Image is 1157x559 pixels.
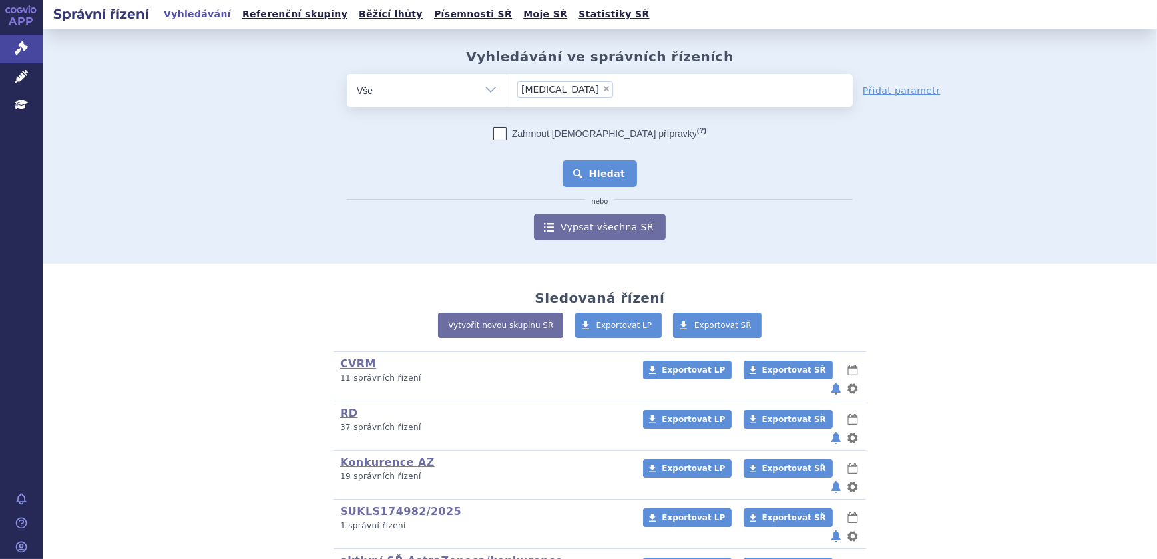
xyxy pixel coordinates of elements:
[846,362,859,378] button: lhůty
[744,410,833,429] a: Exportovat SŘ
[563,160,638,187] button: Hledat
[829,479,843,495] button: notifikace
[466,49,734,65] h2: Vyhledávání ve správních řízeních
[643,459,732,478] a: Exportovat LP
[762,365,826,375] span: Exportovat SŘ
[829,381,843,397] button: notifikace
[643,508,732,527] a: Exportovat LP
[340,520,626,532] p: 1 správní řízení
[238,5,351,23] a: Referenční skupiny
[340,471,626,482] p: 19 správních řízení
[535,290,664,306] h2: Sledovaná řízení
[846,528,859,544] button: nastavení
[340,456,435,468] a: Konkurence AZ
[846,411,859,427] button: lhůty
[575,313,662,338] a: Exportovat LP
[585,198,615,206] i: nebo
[617,81,687,97] input: [MEDICAL_DATA]
[438,313,563,338] a: Vytvořit novou skupinu SŘ
[829,430,843,446] button: notifikace
[762,513,826,522] span: Exportovat SŘ
[744,508,833,527] a: Exportovat SŘ
[662,365,725,375] span: Exportovat LP
[846,381,859,397] button: nastavení
[340,373,626,384] p: 11 správních řízení
[643,410,732,429] a: Exportovat LP
[762,415,826,424] span: Exportovat SŘ
[744,361,833,379] a: Exportovat SŘ
[697,126,706,135] abbr: (?)
[43,5,160,23] h2: Správní řízení
[662,464,725,473] span: Exportovat LP
[762,464,826,473] span: Exportovat SŘ
[519,5,571,23] a: Moje SŘ
[340,357,376,370] a: CVRM
[160,5,235,23] a: Vyhledávání
[355,5,427,23] a: Běžící lhůty
[340,422,626,433] p: 37 správních řízení
[643,361,732,379] a: Exportovat LP
[829,528,843,544] button: notifikace
[521,85,599,94] span: [MEDICAL_DATA]
[863,84,941,97] a: Přidat parametr
[694,321,752,330] span: Exportovat SŘ
[846,430,859,446] button: nastavení
[340,505,461,518] a: SUKLS174982/2025
[602,85,610,93] span: ×
[493,127,706,140] label: Zahrnout [DEMOGRAPHIC_DATA] přípravky
[846,479,859,495] button: nastavení
[534,214,666,240] a: Vypsat všechna SŘ
[575,5,653,23] a: Statistiky SŘ
[340,407,357,419] a: RD
[662,415,725,424] span: Exportovat LP
[430,5,516,23] a: Písemnosti SŘ
[673,313,762,338] a: Exportovat SŘ
[846,461,859,476] button: lhůty
[596,321,652,330] span: Exportovat LP
[846,510,859,526] button: lhůty
[744,459,833,478] a: Exportovat SŘ
[662,513,725,522] span: Exportovat LP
